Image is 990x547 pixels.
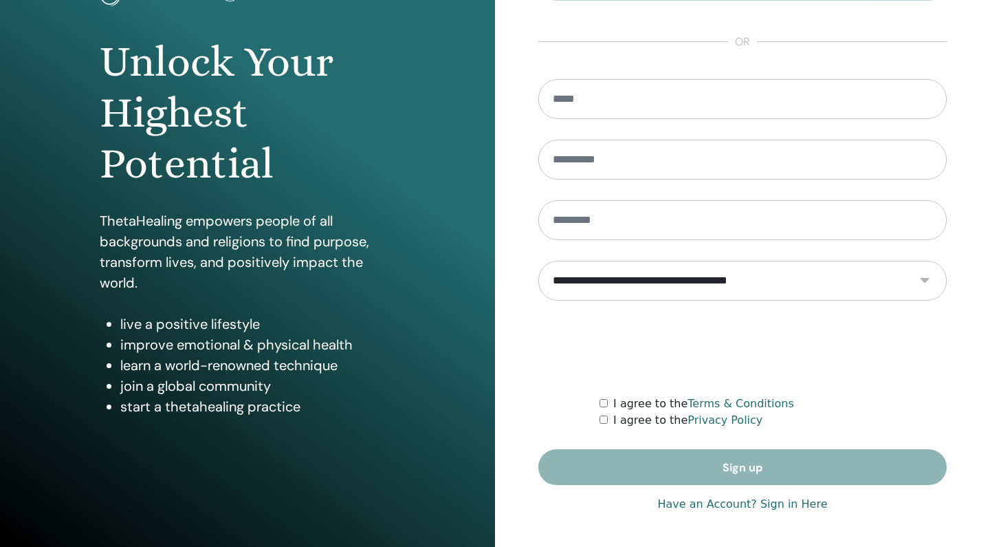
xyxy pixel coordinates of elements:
[728,34,757,50] span: or
[100,36,395,190] h1: Unlock Your Highest Potential
[613,412,762,429] label: I agree to the
[120,334,395,355] li: improve emotional & physical health
[120,376,395,396] li: join a global community
[687,414,762,427] a: Privacy Policy
[638,321,847,375] iframe: reCAPTCHA
[120,314,395,334] li: live a positive lifestyle
[657,496,827,513] a: Have an Account? Sign in Here
[687,397,793,410] a: Terms & Conditions
[100,211,395,293] p: ThetaHealing empowers people of all backgrounds and religions to find purpose, transform lives, a...
[613,396,794,412] label: I agree to the
[120,355,395,376] li: learn a world-renowned technique
[120,396,395,417] li: start a thetahealing practice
